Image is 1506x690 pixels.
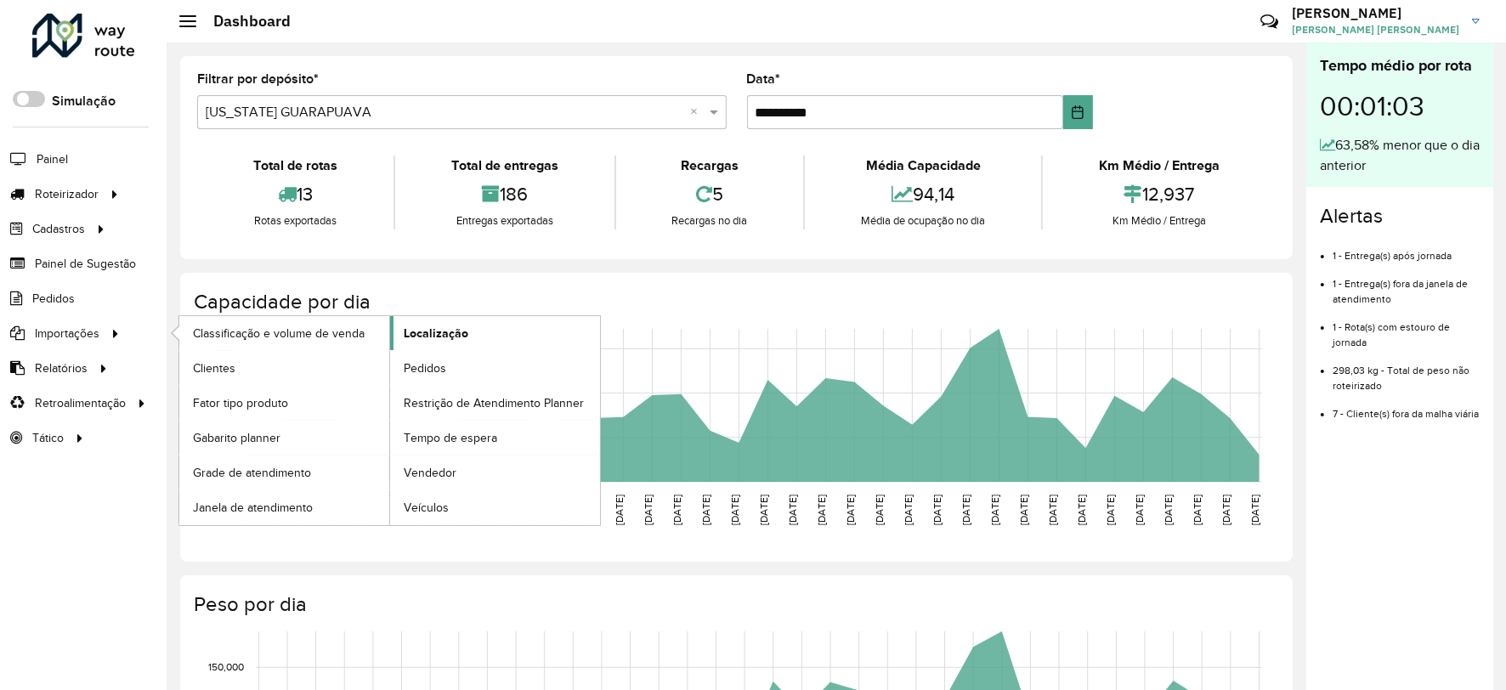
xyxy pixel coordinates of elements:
[1333,307,1480,350] li: 1 - Rota(s) com estouro de jornada
[671,495,682,525] text: [DATE]
[1250,495,1261,525] text: [DATE]
[32,429,64,447] span: Tático
[404,499,449,517] span: Veículos
[747,69,781,89] label: Data
[404,429,497,447] span: Tempo de espera
[32,290,75,308] span: Pedidos
[179,351,389,385] a: Clientes
[809,176,1037,212] div: 94,14
[1077,495,1088,525] text: [DATE]
[1047,212,1271,229] div: Km Médio / Entrega
[1320,135,1480,176] div: 63,58% menor que o dia anterior
[614,495,625,525] text: [DATE]
[179,386,389,420] a: Fator tipo produto
[1221,495,1232,525] text: [DATE]
[193,464,311,482] span: Grade de atendimento
[404,325,468,342] span: Localização
[729,495,740,525] text: [DATE]
[390,421,600,455] a: Tempo de espera
[759,495,770,525] text: [DATE]
[643,495,654,525] text: [DATE]
[809,212,1037,229] div: Média de ocupação no dia
[35,394,126,412] span: Retroalimentação
[788,495,799,525] text: [DATE]
[1057,5,1235,51] div: Críticas? Dúvidas? Elogios? Sugestões? Entre em contato conosco!
[390,316,600,350] a: Localização
[399,156,610,176] div: Total de entregas
[1063,95,1092,129] button: Choose Date
[691,102,705,122] span: Clear all
[193,325,365,342] span: Classificação e volume de venda
[52,91,116,111] label: Simulação
[875,495,886,525] text: [DATE]
[193,359,235,377] span: Clientes
[404,394,584,412] span: Restrição de Atendimento Planner
[1320,77,1480,135] div: 00:01:03
[1333,393,1480,421] li: 7 - Cliente(s) fora da malha viária
[620,212,800,229] div: Recargas no dia
[1135,495,1146,525] text: [DATE]
[35,325,99,342] span: Importações
[903,495,914,525] text: [DATE]
[194,592,1276,617] h4: Peso por dia
[1251,3,1288,40] a: Contato Rápido
[390,455,600,489] a: Vendedor
[932,495,943,525] text: [DATE]
[196,12,291,31] h2: Dashboard
[193,394,288,412] span: Fator tipo produto
[404,359,446,377] span: Pedidos
[961,495,972,525] text: [DATE]
[35,185,99,203] span: Roteirizador
[1333,235,1480,263] li: 1 - Entrega(s) após jornada
[201,176,389,212] div: 13
[620,156,800,176] div: Recargas
[1292,5,1459,21] h3: [PERSON_NAME]
[1333,263,1480,307] li: 1 - Entrega(s) fora da janela de atendimento
[817,495,828,525] text: [DATE]
[390,351,600,385] a: Pedidos
[35,255,136,273] span: Painel de Sugestão
[1333,350,1480,393] li: 298,03 kg - Total de peso não roteirizado
[1320,204,1480,229] h4: Alertas
[620,176,800,212] div: 5
[193,429,280,447] span: Gabarito planner
[193,499,313,517] span: Janela de atendimento
[208,662,244,673] text: 150,000
[1047,176,1271,212] div: 12,937
[201,212,389,229] div: Rotas exportadas
[179,316,389,350] a: Classificação e volume de venda
[32,220,85,238] span: Cadastros
[404,464,456,482] span: Vendedor
[390,490,600,524] a: Veículos
[37,150,68,168] span: Painel
[1192,495,1203,525] text: [DATE]
[390,386,600,420] a: Restrição de Atendimento Planner
[700,495,711,525] text: [DATE]
[809,156,1037,176] div: Média Capacidade
[399,176,610,212] div: 186
[846,495,857,525] text: [DATE]
[194,290,1276,314] h4: Capacidade por dia
[201,156,389,176] div: Total de rotas
[179,455,389,489] a: Grade de atendimento
[399,212,610,229] div: Entregas exportadas
[1106,495,1117,525] text: [DATE]
[179,421,389,455] a: Gabarito planner
[197,69,319,89] label: Filtrar por depósito
[1163,495,1175,525] text: [DATE]
[990,495,1001,525] text: [DATE]
[1019,495,1030,525] text: [DATE]
[179,490,389,524] a: Janela de atendimento
[1047,156,1271,176] div: Km Médio / Entrega
[1048,495,1059,525] text: [DATE]
[1292,22,1459,37] span: [PERSON_NAME] [PERSON_NAME]
[35,359,88,377] span: Relatórios
[1320,54,1480,77] div: Tempo médio por rota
